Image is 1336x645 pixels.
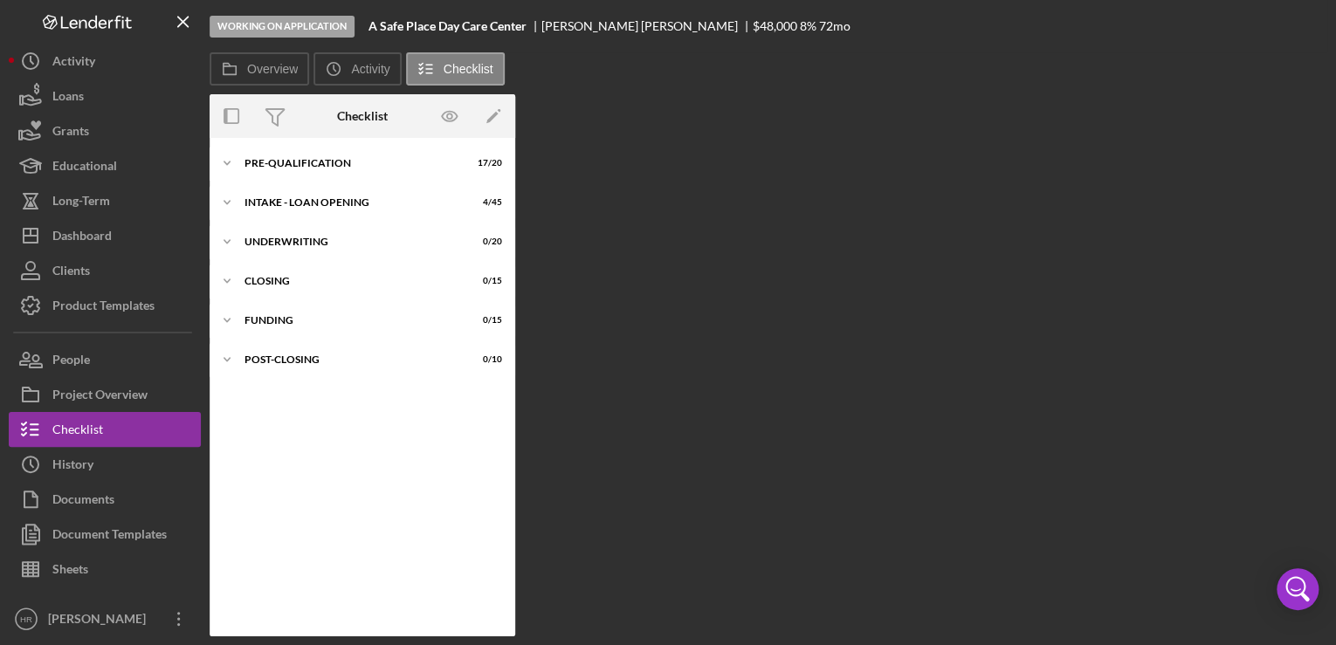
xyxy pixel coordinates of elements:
div: Dashboard [52,218,112,257]
button: Loans [9,79,201,113]
button: Grants [9,113,201,148]
button: Project Overview [9,377,201,412]
div: Checklist [52,412,103,451]
button: Activity [9,44,201,79]
div: Product Templates [52,288,155,327]
div: 0 / 15 [471,276,502,286]
div: Pre-Qualification [244,158,458,168]
div: 0 / 10 [471,354,502,365]
button: Overview [210,52,309,86]
b: A Safe Place Day Care Center [368,19,527,33]
div: History [52,447,93,486]
div: 4 / 45 [471,197,502,208]
div: People [52,342,90,381]
button: Document Templates [9,517,201,552]
text: HR [20,614,32,624]
label: Checklist [444,62,493,76]
div: INTAKE - LOAN OPENING [244,197,458,208]
div: CLOSING [244,276,458,286]
div: 0 / 15 [471,315,502,326]
button: HR[PERSON_NAME] [9,601,201,636]
div: Open Intercom Messenger [1277,568,1319,610]
div: Clients [52,253,90,292]
div: [PERSON_NAME] [44,601,157,641]
label: Activity [351,62,389,76]
button: Dashboard [9,218,201,253]
span: $48,000 [753,18,797,33]
div: 0 / 20 [471,237,502,247]
button: Clients [9,253,201,288]
button: Product Templates [9,288,201,323]
button: Activity [313,52,401,86]
div: 8 % [800,19,816,33]
button: Documents [9,482,201,517]
div: Activity [52,44,95,83]
button: History [9,447,201,482]
button: Educational [9,148,201,183]
div: [PERSON_NAME] [PERSON_NAME] [541,19,753,33]
div: Long-Term [52,183,110,223]
div: Working on Application [210,16,355,38]
button: People [9,342,201,377]
div: Funding [244,315,458,326]
div: Document Templates [52,517,167,556]
label: Overview [247,62,298,76]
div: Educational [52,148,117,188]
div: Sheets [52,552,88,591]
div: Loans [52,79,84,118]
button: Sheets [9,552,201,587]
div: Documents [52,482,114,521]
button: Checklist [9,412,201,447]
div: POST-CLOSING [244,354,458,365]
div: Checklist [337,109,388,123]
div: UNDERWRITING [244,237,458,247]
button: Long-Term [9,183,201,218]
button: Checklist [406,52,505,86]
div: Project Overview [52,377,148,416]
div: 72 mo [819,19,850,33]
div: 17 / 20 [471,158,502,168]
div: Grants [52,113,89,153]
